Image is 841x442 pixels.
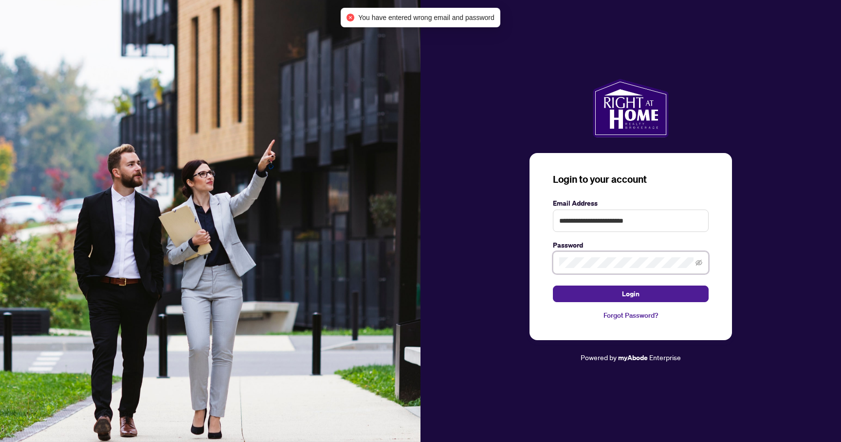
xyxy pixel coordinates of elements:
[553,198,709,209] label: Email Address
[553,173,709,186] h3: Login to your account
[553,310,709,321] a: Forgot Password?
[553,240,709,250] label: Password
[695,259,702,266] span: eye-invisible
[581,353,617,362] span: Powered by
[618,352,648,363] a: myAbode
[593,79,668,137] img: ma-logo
[347,14,354,21] span: close-circle
[358,12,494,23] span: You have entered wrong email and password
[649,353,681,362] span: Enterprise
[553,286,709,302] button: Login
[622,286,640,302] span: Login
